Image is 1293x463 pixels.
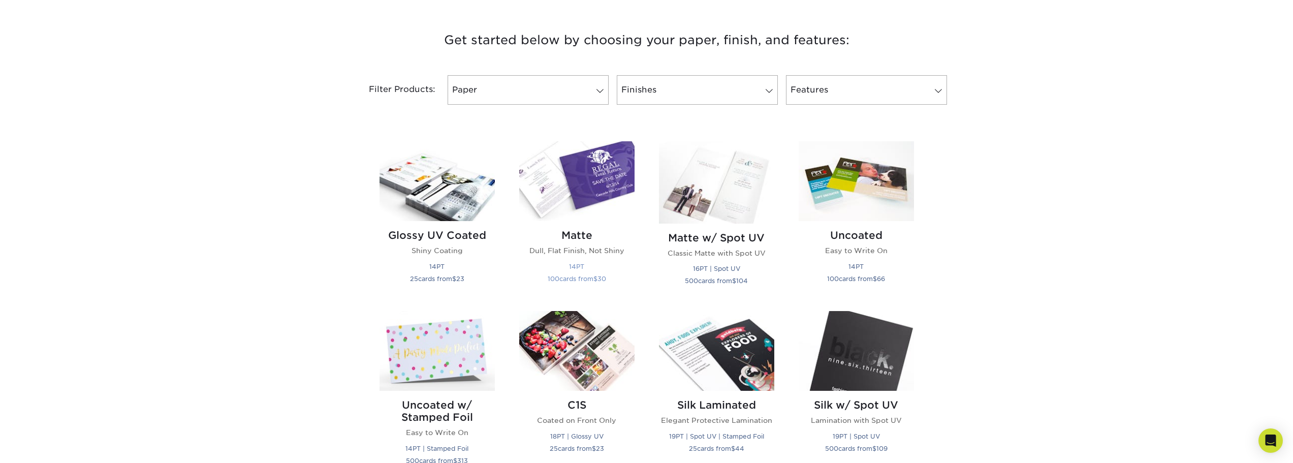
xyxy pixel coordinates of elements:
img: Matte Postcards [519,141,635,221]
small: cards from [550,445,604,452]
h2: Silk Laminated [659,399,774,411]
span: $ [452,275,456,283]
small: cards from [548,275,606,283]
a: Uncoated Postcards Uncoated Easy to Write On 14PT 100cards from$66 [799,141,914,299]
span: 25 [689,445,697,452]
small: cards from [685,277,748,285]
img: Uncoated w/ Stamped Foil Postcards [380,311,495,391]
small: 18PT | Glossy UV [550,433,604,440]
span: 100 [827,275,839,283]
img: C1S Postcards [519,311,635,391]
a: Paper [448,75,609,105]
small: cards from [410,275,464,283]
h2: Glossy UV Coated [380,229,495,241]
span: 100 [548,275,559,283]
span: 500 [685,277,698,285]
span: $ [593,275,597,283]
a: Finishes [617,75,778,105]
p: Easy to Write On [799,245,914,256]
p: Classic Matte with Spot UV [659,248,774,258]
span: 104 [736,277,748,285]
a: Glossy UV Coated Postcards Glossy UV Coated Shiny Coating 14PT 25cards from$23 [380,141,495,299]
span: 500 [825,445,838,452]
img: Glossy UV Coated Postcards [380,141,495,221]
span: 25 [550,445,558,452]
small: 14PT | Stamped Foil [405,445,468,452]
span: 66 [877,275,885,283]
h2: Uncoated [799,229,914,241]
small: cards from [827,275,885,283]
span: 23 [596,445,604,452]
p: Easy to Write On [380,427,495,438]
span: 23 [456,275,464,283]
img: Silk w/ Spot UV Postcards [799,311,914,391]
img: Silk Laminated Postcards [659,311,774,391]
h2: Silk w/ Spot UV [799,399,914,411]
small: cards from [689,445,744,452]
h2: Matte [519,229,635,241]
div: Filter Products: [342,75,444,105]
p: Coated on Front Only [519,415,635,425]
h2: Matte w/ Spot UV [659,232,774,244]
h2: Uncoated w/ Stamped Foil [380,399,495,423]
img: Uncoated Postcards [799,141,914,221]
span: $ [731,445,735,452]
p: Elegant Protective Lamination [659,415,774,425]
span: $ [732,277,736,285]
div: Open Intercom Messenger [1258,428,1283,453]
small: 14PT [429,263,445,270]
small: 16PT | Spot UV [693,265,740,272]
span: $ [592,445,596,452]
small: 19PT | Spot UV | Stamped Foil [669,433,764,440]
small: 14PT [569,263,584,270]
img: Matte w/ Spot UV Postcards [659,141,774,224]
h2: C1S [519,399,635,411]
span: 44 [735,445,744,452]
small: 14PT [848,263,864,270]
small: 19PT | Spot UV [833,433,880,440]
span: 30 [597,275,606,283]
span: 109 [876,445,888,452]
span: $ [873,275,877,283]
p: Shiny Coating [380,245,495,256]
p: Dull, Flat Finish, Not Shiny [519,245,635,256]
span: $ [872,445,876,452]
small: cards from [825,445,888,452]
a: Features [786,75,947,105]
a: Matte Postcards Matte Dull, Flat Finish, Not Shiny 14PT 100cards from$30 [519,141,635,299]
h3: Get started below by choosing your paper, finish, and features: [350,17,944,63]
p: Lamination with Spot UV [799,415,914,425]
a: Matte w/ Spot UV Postcards Matte w/ Spot UV Classic Matte with Spot UV 16PT | Spot UV 500cards fr... [659,141,774,299]
span: 25 [410,275,418,283]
